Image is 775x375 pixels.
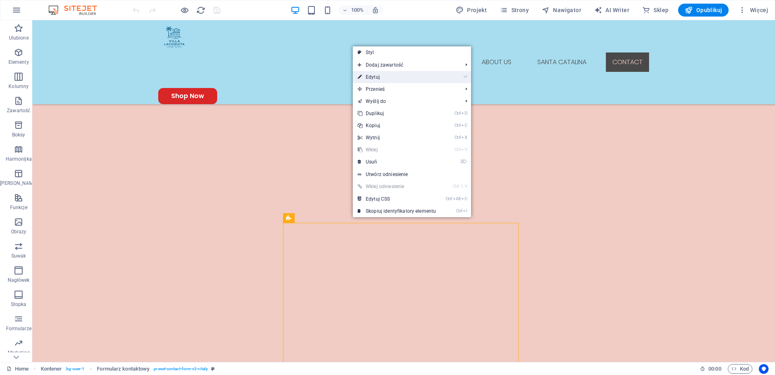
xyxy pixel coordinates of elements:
[65,364,84,374] span: . bg-user-1
[500,6,529,14] span: Strony
[353,156,441,168] a: ⌦Usuń
[41,364,215,374] nav: breadcrumb
[461,123,467,128] i: C
[353,205,441,217] a: CtrlISkopiuj identyfikatory elementu
[678,4,729,17] button: Opublikuj
[460,184,464,189] i: ⇧
[6,156,32,162] p: Harmonijka
[759,364,769,374] button: Usercentrics
[11,301,27,308] p: Stopka
[372,6,379,14] i: Po zmianie rozmiaru automatycznie dostosowuje poziom powiększenia do wybranego urządzenia.
[10,204,27,211] p: Funkcje
[461,196,467,201] i: C
[353,168,471,180] a: Utwórz odniesienie
[461,147,467,152] i: V
[453,184,459,189] i: Ctrl
[8,350,30,356] p: Marketing
[339,5,367,15] button: 100%
[353,83,459,95] span: Przenieś
[731,364,749,374] span: Kod
[353,180,441,193] a: Ctrl⇧VWklej odniesienie
[353,46,471,59] a: Styl
[353,95,459,107] a: Wyślij do
[738,6,768,14] span: Więcej
[7,107,30,114] p: Zawartość
[6,364,29,374] a: Kliknij, aby anulować zaznaczenie. Kliknij dwukrotnie, aby otworzyć Strony
[353,59,459,71] span: Dodaj zawartość
[456,6,487,14] span: Projekt
[455,123,461,128] i: Ctrl
[465,184,467,189] i: V
[196,6,205,15] i: Przeładuj stronę
[351,5,364,15] h6: 100%
[455,135,461,140] i: Ctrl
[8,59,29,65] p: Elementy
[211,367,215,371] i: Ten element jest konfigurowalnym ustawieniem wstępnym
[452,4,490,17] button: Projekt
[708,364,721,374] span: 00 00
[353,144,441,156] a: CtrlVWklej
[353,193,441,205] a: CtrlAltCEdytuj CSS
[714,366,715,372] span: :
[153,364,208,374] span: . preset-contact-form-v3-vitaly
[700,364,721,374] h6: Czas sesji
[463,74,467,80] i: ⏎
[455,147,461,152] i: Ctrl
[97,364,149,374] span: Kliknij, aby zaznaczyć. Kliknij dwukrotnie, aby edytować
[353,107,441,119] a: CtrlDDuplikuj
[353,71,441,83] a: ⏎Edytuj
[685,6,722,14] span: Opublikuj
[542,6,581,14] span: Nawigator
[455,111,461,116] i: Ctrl
[728,364,752,374] button: Kod
[46,5,107,15] img: Editor Logo
[735,4,771,17] button: Więcej
[591,4,633,17] button: AI Writer
[594,6,629,14] span: AI Writer
[456,208,463,214] i: Ctrl
[9,35,29,41] p: Ulubione
[538,4,584,17] button: Nawigator
[8,277,30,283] p: Nagłówek
[6,325,31,332] p: Formularze
[461,135,467,140] i: X
[196,5,205,15] button: reload
[8,83,29,90] p: Kolumny
[452,4,490,17] div: Projekt (Ctrl+Alt+Y)
[461,111,467,116] i: D
[461,159,467,164] i: ⌦
[496,4,532,17] button: Strony
[353,132,441,144] a: CtrlXWytnij
[11,228,27,235] p: Obrazy
[642,6,668,14] span: Sklep
[41,364,62,374] span: Kliknij, aby zaznaczyć. Kliknij dwukrotnie, aby edytować
[353,119,441,132] a: CtrlCKopiuj
[11,253,26,259] p: Suwak
[639,4,672,17] button: Sklep
[446,196,452,201] i: Ctrl
[453,196,461,201] i: Alt
[12,132,25,138] p: Boksy
[180,5,189,15] button: Kliknij tutaj, aby wyjść z trybu podglądu i kontynuować edycję
[463,208,467,214] i: I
